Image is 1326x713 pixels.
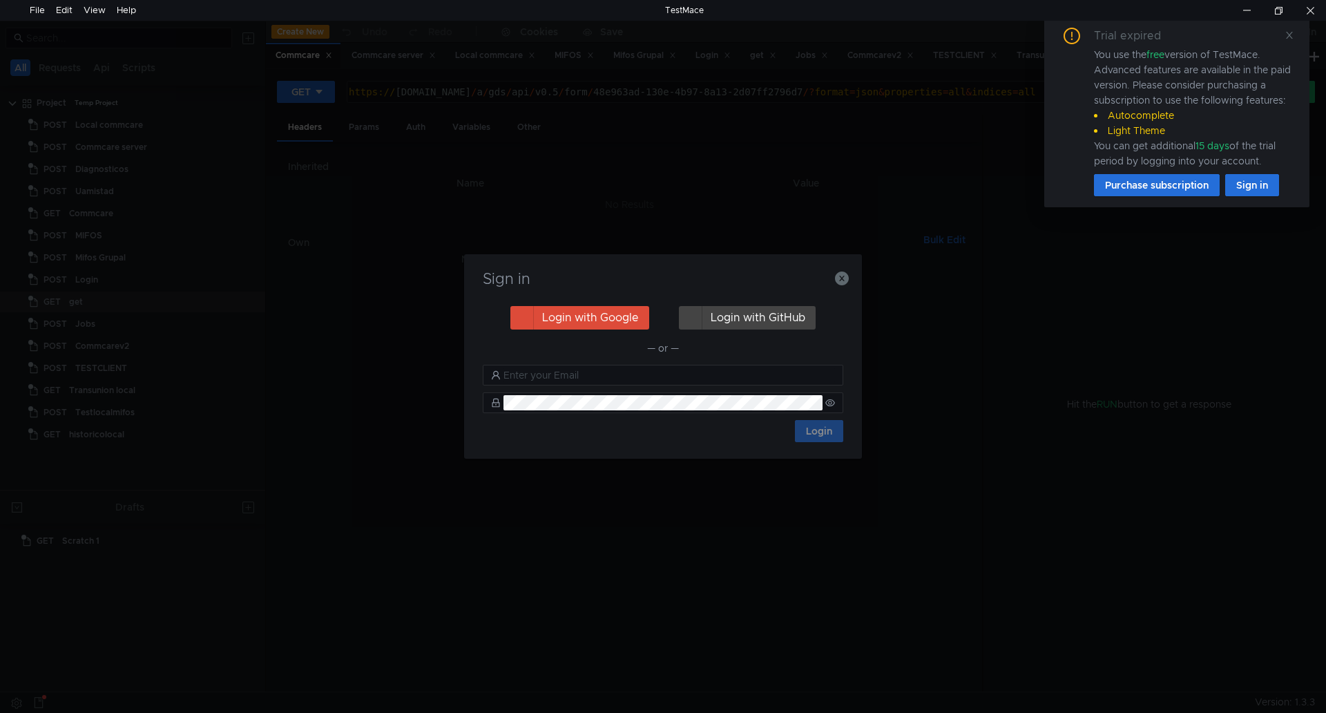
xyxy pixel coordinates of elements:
h3: Sign in [481,271,845,287]
li: Light Theme [1094,123,1293,138]
button: Purchase subscription [1094,174,1220,196]
span: 15 days [1195,140,1229,152]
span: free [1146,48,1164,61]
button: Sign in [1225,174,1279,196]
li: Autocomplete [1094,108,1293,123]
input: Enter your Email [503,368,835,383]
div: Trial expired [1094,28,1178,44]
div: — or — [483,340,843,356]
div: You use the version of TestMace. Advanced features are available in the paid version. Please cons... [1094,47,1293,169]
div: You can get additional of the trial period by logging into your account. [1094,138,1293,169]
button: Login with Google [510,306,649,330]
button: Login with GitHub [679,306,816,330]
